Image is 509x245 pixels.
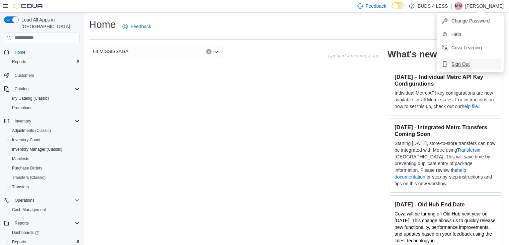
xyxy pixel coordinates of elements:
[7,154,82,163] button: Manifests
[12,128,51,133] span: Adjustments (Classic)
[365,3,386,9] span: Feedback
[9,183,31,191] a: Transfers
[19,16,80,30] span: Load All Apps in [GEOGRAPHIC_DATA]
[7,57,82,66] button: Reports
[439,29,501,40] button: Help
[9,164,45,172] a: Purchase Orders
[12,196,80,204] span: Operations
[12,105,32,110] span: Promotions
[9,136,43,144] a: Inventory Count
[12,196,37,204] button: Operations
[214,49,219,54] button: Open list of options
[455,2,462,10] span: MM
[9,127,54,135] a: Adjustments (Classic)
[7,94,82,103] button: My Catalog (Classic)
[1,84,82,94] button: Catalog
[1,116,82,126] button: Inventory
[451,61,470,67] span: Sign Out
[12,59,26,64] span: Reports
[395,73,497,87] h3: [DATE] – Individual Metrc API Key Configurations
[388,49,437,60] h2: What's new
[12,96,49,101] span: My Catalog (Classic)
[12,184,29,190] span: Transfers
[9,183,80,191] span: Transfers
[451,31,461,38] span: Help
[465,2,504,10] p: [PERSON_NAME]
[395,167,466,180] a: help documentation
[395,124,497,137] h3: [DATE] - Integrated Metrc Transfers Coming Soon
[12,175,46,180] span: Transfers (Classic)
[9,174,48,182] a: Transfers (Classic)
[395,140,497,187] p: Starting [DATE], store-to-store transfers can now be integrated with Metrc using in [GEOGRAPHIC_D...
[206,49,211,54] button: Clear input
[9,155,32,163] a: Manifests
[15,50,25,55] span: Home
[12,48,80,56] span: Home
[12,147,62,152] span: Inventory Manager (Classic)
[12,117,34,125] button: Inventory
[15,73,34,78] span: Customers
[7,228,82,237] a: Dashboards
[9,58,29,66] a: Reports
[392,2,406,9] input: Dark Mode
[93,47,129,55] span: 64 MISSISSAGA
[7,163,82,173] button: Purchase Orders
[12,219,80,227] span: Reports
[450,2,452,10] p: |
[13,3,44,9] img: Cova
[7,145,82,154] button: Inventory Manager (Classic)
[9,174,80,182] span: Transfers (Classic)
[120,20,154,33] a: Feedback
[9,229,80,237] span: Dashboards
[1,70,82,80] button: Customers
[451,44,482,51] span: Cova Learning
[12,239,26,245] span: Reports
[9,155,80,163] span: Manifests
[9,206,49,214] a: Cash Management
[439,15,501,26] button: Change Password
[15,198,34,203] span: Operations
[12,117,80,125] span: Inventory
[395,90,497,110] p: Individual Metrc API key configurations are now available for all Metrc states. For instructions ...
[439,42,501,53] button: Cova Learning
[9,229,41,237] a: Dashboards
[89,18,116,31] h1: Home
[12,230,39,235] span: Dashboards
[12,71,37,80] a: Customers
[7,103,82,112] button: Promotions
[9,145,65,153] a: Inventory Manager (Classic)
[7,135,82,145] button: Inventory Count
[9,104,80,112] span: Promotions
[439,59,501,69] button: Sign Out
[454,2,462,10] div: Michael Mckay
[7,205,82,214] button: Cash Management
[12,165,43,171] span: Purchase Orders
[9,94,52,102] a: My Catalog (Classic)
[12,137,40,143] span: Inventory Count
[7,182,82,192] button: Transfers
[15,220,29,226] span: Reports
[9,136,80,144] span: Inventory Count
[9,145,80,153] span: Inventory Manager (Classic)
[9,58,80,66] span: Reports
[462,104,478,109] a: help file
[12,71,80,80] span: Customers
[9,127,80,135] span: Adjustments (Classic)
[7,173,82,182] button: Transfers (Classic)
[15,118,31,124] span: Inventory
[12,85,80,93] span: Catalog
[131,23,151,30] span: Feedback
[418,2,448,10] p: BUDS 4 LESS
[1,196,82,205] button: Operations
[328,53,379,58] p: Updated 4 minute(s) ago
[1,47,82,57] button: Home
[457,147,477,153] a: Transfers
[12,48,28,56] a: Home
[12,156,29,161] span: Manifests
[9,206,80,214] span: Cash Management
[15,86,28,92] span: Catalog
[12,219,31,227] button: Reports
[451,17,490,24] span: Change Password
[9,164,80,172] span: Purchase Orders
